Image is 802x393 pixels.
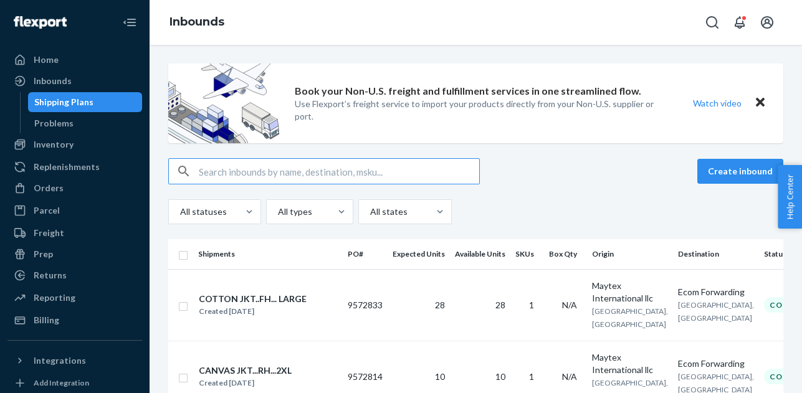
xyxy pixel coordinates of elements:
[678,357,754,370] div: Ecom Forwarding
[529,300,534,310] span: 1
[510,239,544,269] th: SKUs
[295,84,641,98] p: Book your Non-U.S. freight and fulfillment services in one streamlined flow.
[7,351,142,371] button: Integrations
[34,117,74,130] div: Problems
[685,94,750,112] button: Watch video
[562,300,577,310] span: N/A
[28,113,143,133] a: Problems
[34,182,64,194] div: Orders
[7,157,142,177] a: Replenishments
[34,138,74,151] div: Inventory
[199,305,307,318] div: Created [DATE]
[673,239,759,269] th: Destination
[199,377,292,389] div: Created [DATE]
[34,227,64,239] div: Freight
[592,280,668,305] div: Maytex International llc
[495,371,505,382] span: 10
[678,286,754,298] div: Ecom Forwarding
[34,269,67,282] div: Returns
[388,239,450,269] th: Expected Units
[28,92,143,112] a: Shipping Plans
[34,96,93,108] div: Shipping Plans
[7,376,142,391] a: Add Integration
[169,15,224,29] a: Inbounds
[34,314,59,326] div: Billing
[199,364,292,377] div: CANVAS JKT...RH...2XL
[755,10,780,35] button: Open account menu
[34,75,72,87] div: Inbounds
[34,204,60,217] div: Parcel
[7,178,142,198] a: Orders
[592,351,668,376] div: Maytex International llc
[7,201,142,220] a: Parcel
[34,354,86,367] div: Integrations
[495,300,505,310] span: 28
[562,371,577,382] span: N/A
[199,293,307,305] div: COTTON JKT..FH... LARGE
[343,269,388,341] td: 9572833
[592,306,668,329] span: [GEOGRAPHIC_DATA], [GEOGRAPHIC_DATA]
[727,10,752,35] button: Open notifications
[343,239,388,269] th: PO#
[193,239,343,269] th: Shipments
[34,291,75,304] div: Reporting
[697,159,783,184] button: Create inbound
[179,206,180,218] input: All statuses
[678,300,754,323] span: [GEOGRAPHIC_DATA], [GEOGRAPHIC_DATA]
[277,206,278,218] input: All types
[160,4,234,40] ol: breadcrumbs
[7,223,142,243] a: Freight
[34,377,89,388] div: Add Integration
[450,239,510,269] th: Available Units
[295,98,670,123] p: Use Flexport’s freight service to import your products directly from your Non-U.S. supplier or port.
[435,371,445,382] span: 10
[752,94,768,112] button: Close
[117,10,142,35] button: Close Navigation
[14,16,67,29] img: Flexport logo
[544,239,587,269] th: Box Qty
[34,54,59,66] div: Home
[587,239,673,269] th: Origin
[7,244,142,264] a: Prep
[7,288,142,308] a: Reporting
[7,310,142,330] a: Billing
[435,300,445,310] span: 28
[369,206,370,218] input: All states
[34,248,53,260] div: Prep
[700,10,725,35] button: Open Search Box
[34,161,100,173] div: Replenishments
[7,265,142,285] a: Returns
[7,71,142,91] a: Inbounds
[199,159,479,184] input: Search inbounds by name, destination, msku...
[778,165,802,229] button: Help Center
[7,135,142,154] a: Inventory
[7,50,142,70] a: Home
[529,371,534,382] span: 1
